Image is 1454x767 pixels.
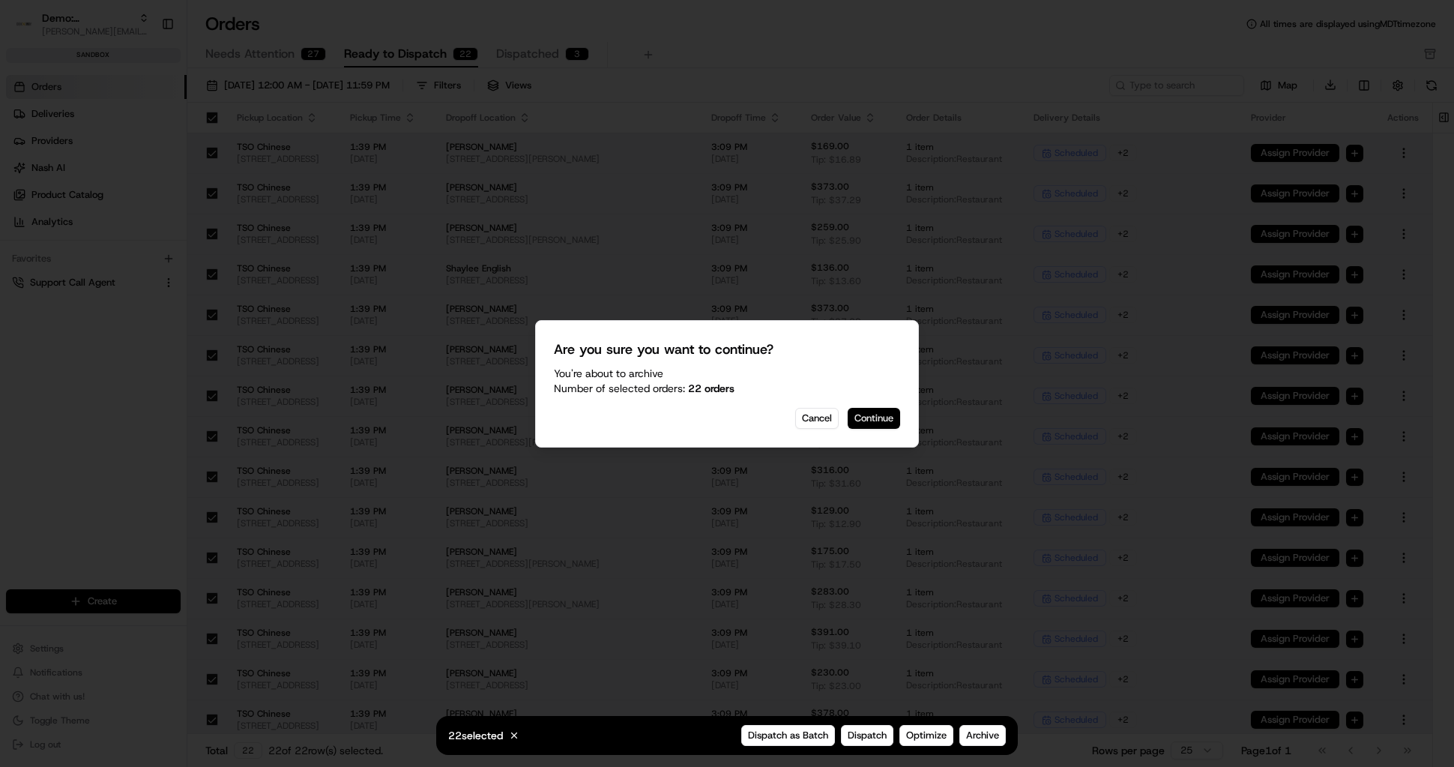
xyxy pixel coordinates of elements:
[149,254,181,265] span: Pylon
[9,211,121,238] a: 📗Knowledge Base
[51,143,246,158] div: Start new chat
[30,217,115,232] span: Knowledge Base
[127,219,139,231] div: 💻
[39,97,247,112] input: Clear
[142,217,241,232] span: API Documentation
[51,158,190,170] div: We're available if you need us!
[121,211,247,238] a: 💻API Documentation
[255,148,273,166] button: Start new chat
[554,366,900,396] p: You're about to
[15,15,45,45] img: Nash
[106,253,181,265] a: Powered byPylon
[15,143,42,170] img: 1736555255976-a54dd68f-1ca7-489b-9aae-adbdc363a1c4
[15,60,273,84] p: Welcome 👋
[629,367,663,380] span: Archive
[554,339,900,360] h2: Are you sure you want to continue?
[15,219,27,231] div: 📗
[688,381,734,396] strong: 22 orders
[848,408,900,429] button: Continue
[554,381,685,396] span: Number of selected orders:
[795,408,839,429] button: Cancel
